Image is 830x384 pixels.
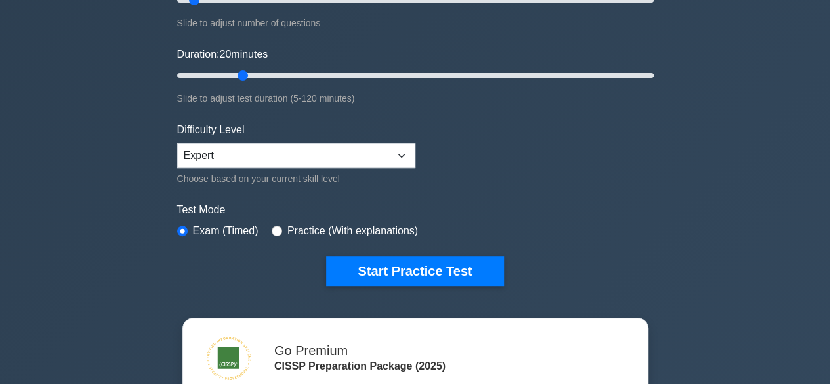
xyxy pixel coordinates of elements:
[287,223,418,239] label: Practice (With explanations)
[177,202,654,218] label: Test Mode
[177,122,245,138] label: Difficulty Level
[326,256,503,286] button: Start Practice Test
[193,223,259,239] label: Exam (Timed)
[177,91,654,106] div: Slide to adjust test duration (5-120 minutes)
[177,171,415,186] div: Choose based on your current skill level
[177,47,268,62] label: Duration: minutes
[177,15,654,31] div: Slide to adjust number of questions
[219,49,231,60] span: 20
